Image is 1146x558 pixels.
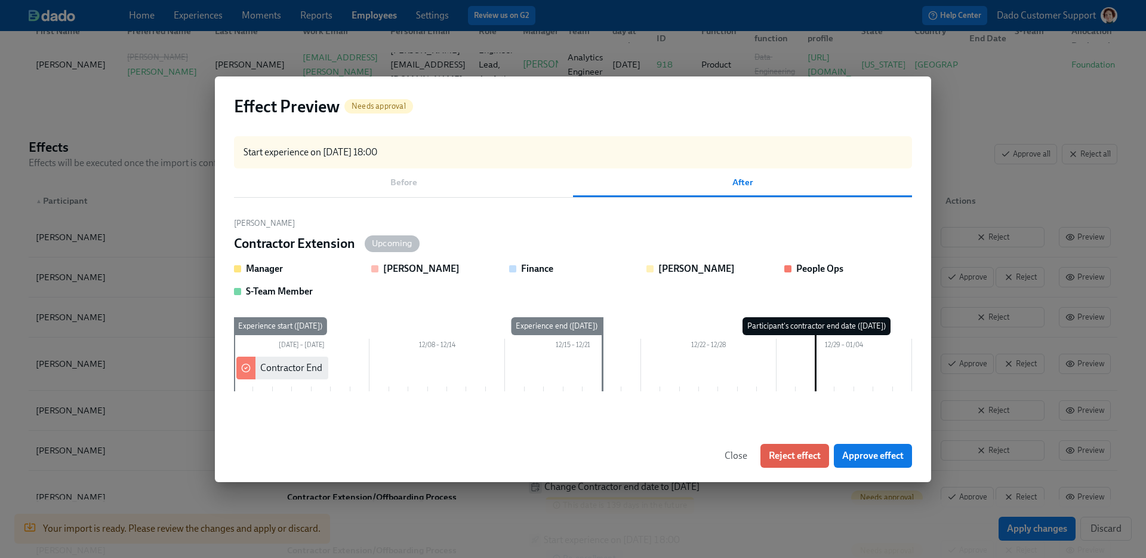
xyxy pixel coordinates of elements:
[769,450,821,462] span: Reject effect
[796,263,843,274] strong: People Ops
[743,317,891,335] div: Participant's contractor end date ([DATE])
[760,444,829,468] button: Reject effect
[505,339,640,354] div: 12/15 – 12/21
[725,450,747,462] span: Close
[383,263,460,274] strong: [PERSON_NAME]
[344,102,413,111] span: Needs approval
[716,444,756,468] button: Close
[234,96,340,117] h3: Effect Preview
[658,263,735,274] strong: [PERSON_NAME]
[842,450,904,462] span: Approve effect
[234,339,369,354] div: [DATE] – [DATE]
[521,263,553,274] strong: Finance
[246,263,283,274] strong: Manager
[234,235,355,253] h4: Contractor Extension
[260,361,406,375] div: Contractor End Date is Approaching
[511,317,602,335] div: Experience end ([DATE])
[234,217,912,230] div: [PERSON_NAME]
[580,176,905,189] span: After
[246,286,313,297] strong: S-Team Member
[365,239,420,248] span: Upcoming
[369,339,505,354] div: 12/08 – 12/14
[777,339,912,354] div: 12/29 – 01/04
[233,317,327,335] div: Experience start ([DATE])
[244,146,377,159] p: Start experience on [DATE] 18:00
[641,339,777,354] div: 12/22 – 12/28
[834,444,912,468] button: Approve effect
